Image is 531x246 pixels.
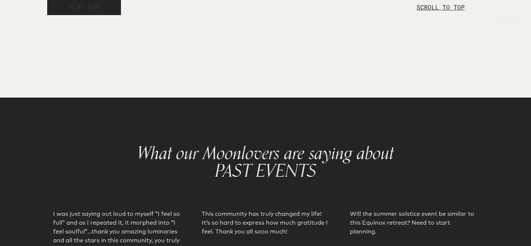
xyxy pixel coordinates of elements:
[417,3,465,12] p: SCROLL TO TOP
[69,3,99,10] span: PLAY NOW
[136,145,395,180] h1: What our Moonlovers are saying about PAST EVENTS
